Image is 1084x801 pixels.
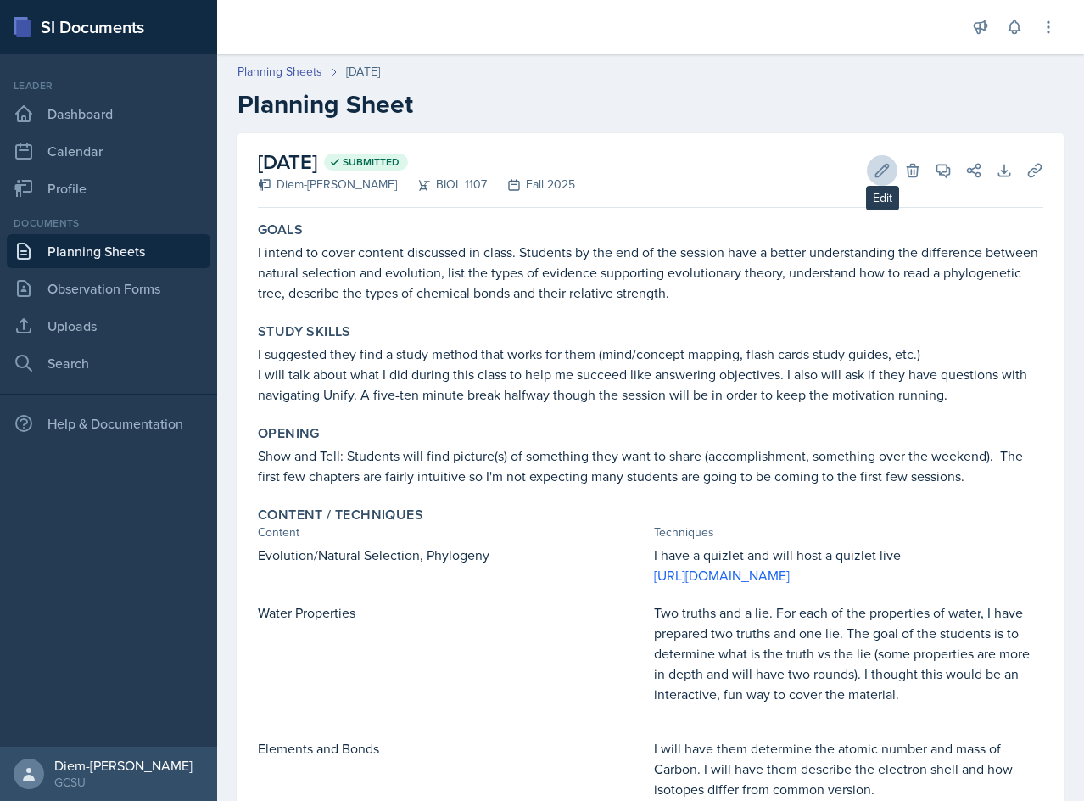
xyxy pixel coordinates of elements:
[7,272,210,305] a: Observation Forms
[258,364,1043,405] p: I will talk about what I did during this class to help me succeed like answering objectives. I al...
[258,221,303,238] label: Goals
[7,234,210,268] a: Planning Sheets
[654,738,1043,799] p: I will have them determine the atomic number and mass of Carbon. I will have them describe the el...
[7,97,210,131] a: Dashboard
[654,602,1043,704] p: Two truths and a lie. For each of the properties of water, I have prepared two truths and one lie...
[54,757,193,774] div: Diem-[PERSON_NAME]
[654,566,790,585] a: [URL][DOMAIN_NAME]
[258,147,575,177] h2: [DATE]
[258,425,320,442] label: Opening
[7,216,210,231] div: Documents
[7,309,210,343] a: Uploads
[258,344,1043,364] p: I suggested they find a study method that works for them (mind/concept mapping, flash cards study...
[258,176,397,193] div: Diem-[PERSON_NAME]
[258,545,647,565] p: Evolution/Natural Selection, Phylogeny
[7,134,210,168] a: Calendar
[258,738,647,759] p: Elements and Bonds
[867,155,897,186] button: Edit
[54,774,193,791] div: GCSU
[7,346,210,380] a: Search
[397,176,487,193] div: BIOL 1107
[343,155,400,169] span: Submitted
[258,602,647,623] p: Water Properties
[258,242,1043,303] p: I intend to cover content discussed in class. Students by the end of the session have a better un...
[654,545,1043,565] p: I have a quizlet and will host a quizlet live
[654,524,1043,541] div: Techniques
[7,78,210,93] div: Leader
[487,176,575,193] div: Fall 2025
[346,63,380,81] div: [DATE]
[237,89,1064,120] h2: Planning Sheet
[258,524,647,541] div: Content
[258,323,351,340] label: Study Skills
[258,507,423,524] label: Content / Techniques
[258,445,1043,486] p: Show and Tell: Students will find picture(s) of something they want to share (accomplishment, som...
[7,171,210,205] a: Profile
[7,406,210,440] div: Help & Documentation
[237,63,322,81] a: Planning Sheets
